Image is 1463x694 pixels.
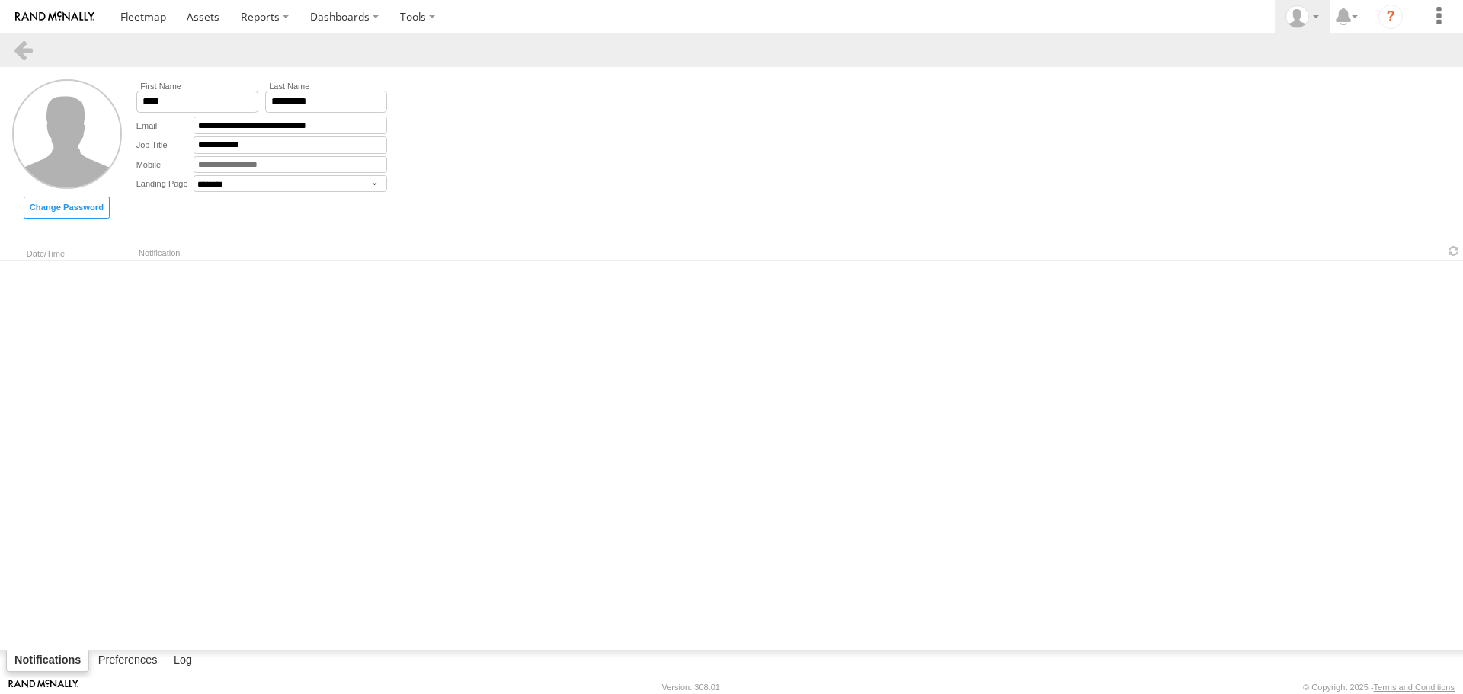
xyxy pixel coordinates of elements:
[136,117,194,134] label: Email
[6,650,89,673] label: Notifications
[136,175,194,192] label: Landing Page
[662,683,720,692] div: Version: 308.01
[166,651,200,672] label: Log
[1378,5,1403,29] i: ?
[136,136,194,154] label: Job Title
[91,651,165,672] label: Preferences
[1374,683,1455,692] a: Terms and Conditions
[24,197,110,219] label: Set new password
[17,251,75,258] div: Date/Time
[136,82,258,91] label: First Name
[12,39,34,61] a: Back to landing page
[1303,683,1455,692] div: © Copyright 2025 -
[265,82,387,91] label: Last Name
[15,11,94,22] img: rand-logo.svg
[139,248,1445,258] div: Notification
[1445,244,1463,258] span: Refresh
[136,156,194,174] label: Mobile
[1280,5,1324,28] div: paul stamatis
